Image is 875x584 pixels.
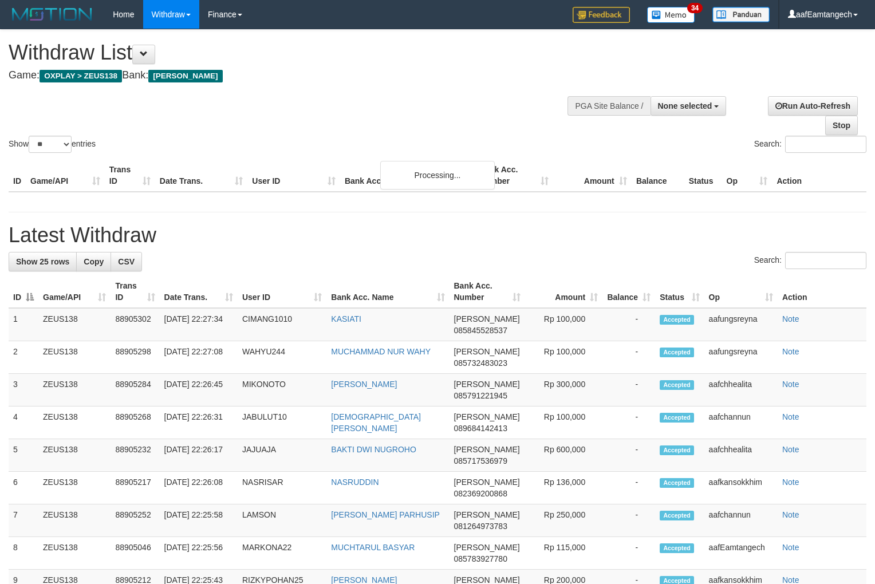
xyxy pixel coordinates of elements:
a: MUCHTARUL BASYAR [331,543,415,552]
td: MARKONA22 [238,537,326,570]
span: Accepted [660,478,694,488]
td: 88905284 [111,374,159,407]
td: [DATE] 22:27:34 [160,308,238,341]
a: [PERSON_NAME] [331,380,397,389]
td: 6 [9,472,38,504]
td: - [602,504,655,537]
span: Copy 081264973783 to clipboard [454,522,507,531]
span: Copy 085783927780 to clipboard [454,554,507,563]
th: Action [778,275,866,308]
td: ZEUS138 [38,407,111,439]
h4: Game: Bank: [9,70,572,81]
a: Note [782,445,799,454]
td: [DATE] 22:26:17 [160,439,238,472]
td: 88905302 [111,308,159,341]
th: Balance: activate to sort column ascending [602,275,655,308]
span: Accepted [660,380,694,390]
td: aafEamtangech [704,537,778,570]
th: Bank Acc. Number: activate to sort column ascending [450,275,526,308]
td: 7 [9,504,38,537]
td: [DATE] 22:27:08 [160,341,238,374]
td: ZEUS138 [38,308,111,341]
th: Status [684,159,722,192]
td: Rp 100,000 [525,308,602,341]
span: Copy 085717536979 to clipboard [454,456,507,465]
td: Rp 100,000 [525,341,602,374]
td: CIMANG1010 [238,308,326,341]
span: [PERSON_NAME] [454,478,520,487]
label: Search: [754,136,866,153]
td: - [602,537,655,570]
td: aafchannun [704,504,778,537]
td: [DATE] 22:25:56 [160,537,238,570]
a: Note [782,347,799,356]
input: Search: [785,136,866,153]
span: Accepted [660,445,694,455]
td: ZEUS138 [38,341,111,374]
span: None selected [658,101,712,111]
a: Note [782,478,799,487]
td: 2 [9,341,38,374]
td: ZEUS138 [38,439,111,472]
td: - [602,308,655,341]
span: [PERSON_NAME] [454,314,520,323]
input: Search: [785,252,866,269]
a: Note [782,380,799,389]
th: Game/API [26,159,105,192]
td: aafungsreyna [704,341,778,374]
td: aafungsreyna [704,308,778,341]
td: aafchannun [704,407,778,439]
td: ZEUS138 [38,374,111,407]
a: [DEMOGRAPHIC_DATA][PERSON_NAME] [331,412,421,433]
a: Stop [825,116,858,135]
td: aafkansokkhim [704,472,778,504]
th: Bank Acc. Name [340,159,475,192]
div: PGA Site Balance / [567,96,650,116]
span: 34 [687,3,703,13]
img: panduan.png [712,7,770,22]
td: [DATE] 22:25:58 [160,504,238,537]
td: ZEUS138 [38,504,111,537]
span: Copy 085732483023 to clipboard [454,358,507,368]
th: Action [772,159,866,192]
td: MIKONOTO [238,374,326,407]
h1: Withdraw List [9,41,572,64]
a: BAKTI DWI NUGROHO [331,445,416,454]
button: None selected [651,96,727,116]
img: Feedback.jpg [573,7,630,23]
span: [PERSON_NAME] [454,510,520,519]
span: [PERSON_NAME] [454,412,520,421]
td: - [602,439,655,472]
td: ZEUS138 [38,537,111,570]
th: User ID: activate to sort column ascending [238,275,326,308]
a: Run Auto-Refresh [768,96,858,116]
td: - [602,341,655,374]
td: Rp 600,000 [525,439,602,472]
th: ID [9,159,26,192]
td: 3 [9,374,38,407]
img: MOTION_logo.png [9,6,96,23]
span: Copy 082369200868 to clipboard [454,489,507,498]
td: JABULUT10 [238,407,326,439]
th: Amount [553,159,632,192]
th: ID: activate to sort column descending [9,275,38,308]
td: ZEUS138 [38,472,111,504]
td: 5 [9,439,38,472]
span: Accepted [660,348,694,357]
span: [PERSON_NAME] [454,543,520,552]
th: Balance [632,159,684,192]
span: Copy 089684142413 to clipboard [454,424,507,433]
td: - [602,472,655,504]
th: Trans ID [105,159,155,192]
a: Note [782,412,799,421]
th: Bank Acc. Number [475,159,553,192]
th: Date Trans.: activate to sort column ascending [160,275,238,308]
a: Note [782,543,799,552]
td: 88905232 [111,439,159,472]
a: [PERSON_NAME] PARHUSIP [331,510,440,519]
span: [PERSON_NAME] [454,445,520,454]
span: Copy [84,257,104,266]
span: OXPLAY > ZEUS138 [40,70,122,82]
td: Rp 300,000 [525,374,602,407]
td: aafchhealita [704,439,778,472]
